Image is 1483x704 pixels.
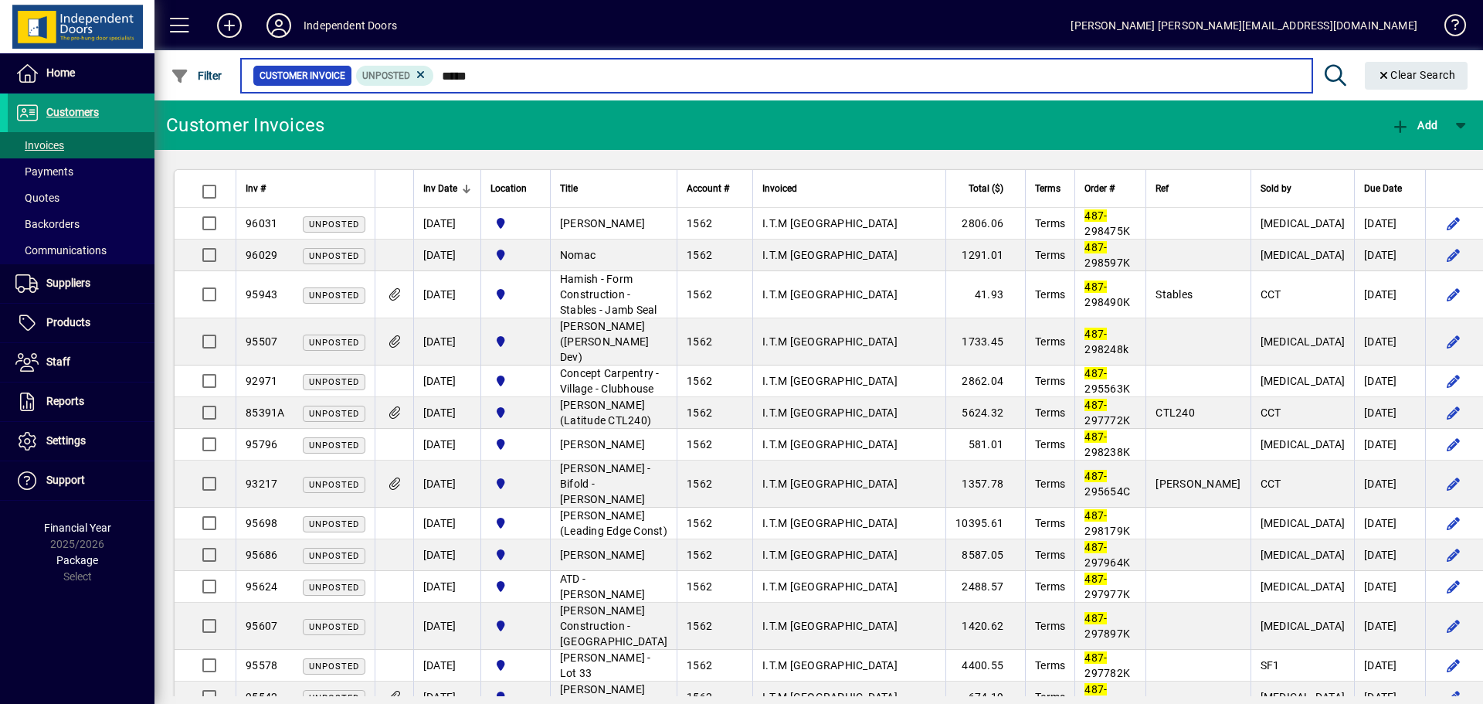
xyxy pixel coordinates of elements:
span: I.T.M [GEOGRAPHIC_DATA] [762,375,898,387]
div: Due Date [1364,180,1416,197]
span: Package [56,554,98,566]
span: [PERSON_NAME] - Bifold - [PERSON_NAME] [560,462,651,505]
span: 95943 [246,288,277,301]
span: Nomac [560,249,596,261]
span: Total ($) [969,180,1003,197]
span: 297772K [1084,399,1130,427]
span: 93217 [246,478,277,490]
button: Edit [1441,574,1466,599]
span: Cromwell Central Otago [490,475,541,492]
span: Terms [1035,549,1065,561]
button: Clear [1365,62,1468,90]
td: [DATE] [413,208,480,240]
span: Home [46,66,75,79]
span: 1562 [687,249,712,261]
div: Total ($) [955,180,1017,197]
a: Payments [8,158,154,185]
span: Ref [1156,180,1169,197]
span: Hamish - Form Construction - Stables - Jamb Seal [560,273,657,316]
td: [DATE] [1354,650,1425,682]
span: 298475K [1084,209,1130,237]
span: Terms [1035,375,1065,387]
span: Cromwell Central Otago [490,546,541,563]
em: 487- [1084,541,1107,553]
span: 297782K [1084,651,1130,679]
span: Order # [1084,180,1115,197]
span: Payments [15,165,73,178]
span: Terms [1035,406,1065,419]
span: I.T.M [GEOGRAPHIC_DATA] [762,580,898,593]
span: Inv Date [423,180,457,197]
span: 298490K [1084,281,1130,308]
span: [MEDICAL_DATA] [1261,517,1346,529]
mat-chip: Customer Invoice Status: Unposted [356,66,434,86]
div: Title [560,180,667,197]
a: Support [8,461,154,500]
span: Cromwell Central Otago [490,515,541,532]
td: [DATE] [1354,508,1425,539]
span: Unposted [309,219,359,230]
div: [PERSON_NAME] [PERSON_NAME][EMAIL_ADDRESS][DOMAIN_NAME] [1071,13,1417,38]
a: Invoices [8,132,154,158]
span: Add [1391,119,1437,131]
span: Terms [1035,180,1060,197]
span: [PERSON_NAME] [560,438,645,451]
div: Sold by [1261,180,1346,197]
span: [PERSON_NAME] Construction - [GEOGRAPHIC_DATA] [560,604,667,648]
span: Unposted [309,622,359,632]
span: Terms [1035,691,1065,703]
span: 85391A [246,406,285,419]
td: 41.93 [945,271,1025,318]
span: I.T.M [GEOGRAPHIC_DATA] [762,438,898,451]
td: 5624.32 [945,397,1025,429]
td: [DATE] [413,429,480,461]
td: [DATE] [1354,571,1425,603]
div: Independent Doors [304,13,397,38]
span: 297977K [1084,573,1130,600]
span: Terms [1035,288,1065,301]
span: [MEDICAL_DATA] [1261,249,1346,261]
span: 96031 [246,217,277,230]
span: Clear Search [1377,69,1456,81]
td: 1733.45 [945,318,1025,366]
span: [MEDICAL_DATA] [1261,580,1346,593]
em: 487- [1084,470,1107,482]
span: I.T.M [GEOGRAPHIC_DATA] [762,517,898,529]
td: [DATE] [1354,366,1425,397]
span: Cromwell Central Otago [490,404,541,421]
em: 487- [1084,241,1107,253]
div: Inv # [246,180,365,197]
span: SF1 [1261,659,1280,672]
td: [DATE] [413,240,480,271]
span: 95542 [246,691,277,703]
td: [DATE] [413,271,480,318]
span: Invoiced [762,180,797,197]
span: Quotes [15,192,59,204]
div: Location [490,180,541,197]
span: I.T.M [GEOGRAPHIC_DATA] [762,549,898,561]
span: I.T.M [GEOGRAPHIC_DATA] [762,217,898,230]
span: Unposted [309,377,359,387]
span: 92971 [246,375,277,387]
button: Profile [254,12,304,39]
span: 1562 [687,580,712,593]
span: 1562 [687,517,712,529]
button: Edit [1441,614,1466,638]
button: Edit [1441,432,1466,457]
a: Home [8,54,154,93]
td: [DATE] [413,397,480,429]
td: [DATE] [1354,208,1425,240]
span: 1562 [687,375,712,387]
span: Unposted [309,440,359,451]
span: 1562 [687,620,712,632]
button: Edit [1441,282,1466,307]
span: CCT [1261,478,1281,490]
span: Cromwell Central Otago [490,436,541,453]
span: Customer Invoice [260,68,345,83]
span: 95796 [246,438,277,451]
span: Suppliers [46,277,90,289]
span: I.T.M [GEOGRAPHIC_DATA] [762,659,898,672]
td: 2488.57 [945,571,1025,603]
td: [DATE] [413,539,480,571]
span: Unposted [309,693,359,703]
